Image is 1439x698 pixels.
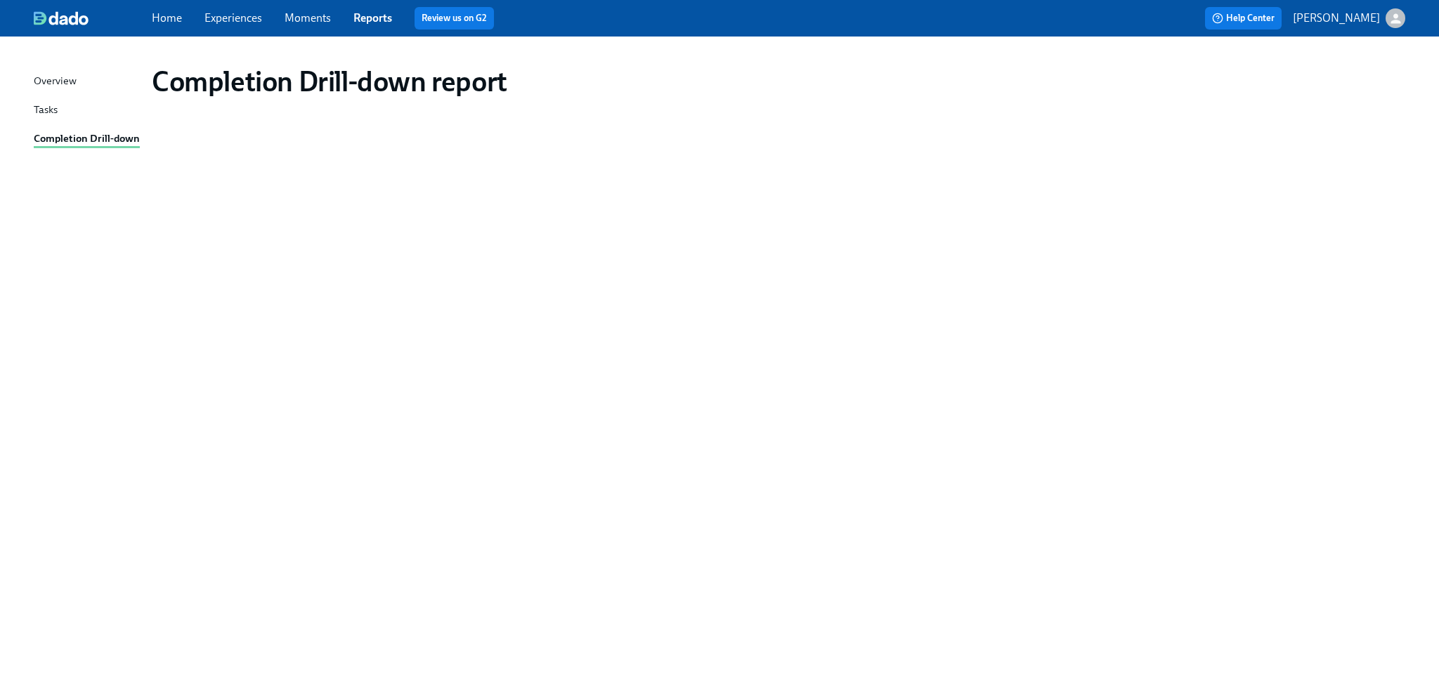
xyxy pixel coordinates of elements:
[1212,11,1275,25] span: Help Center
[1205,7,1282,29] button: Help Center
[353,11,392,25] a: Reports
[152,65,507,98] h1: Completion Drill-down report
[34,73,141,91] a: Overview
[415,7,494,29] button: Review us on G2
[34,11,89,25] img: dado
[1293,8,1405,28] button: [PERSON_NAME]
[34,102,58,119] div: Tasks
[152,11,182,25] a: Home
[1293,11,1380,26] p: [PERSON_NAME]
[285,11,331,25] a: Moments
[204,11,262,25] a: Experiences
[34,73,77,91] div: Overview
[34,131,140,148] div: Completion Drill-down
[34,131,141,148] a: Completion Drill-down
[422,11,487,25] a: Review us on G2
[34,11,152,25] a: dado
[34,102,141,119] a: Tasks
